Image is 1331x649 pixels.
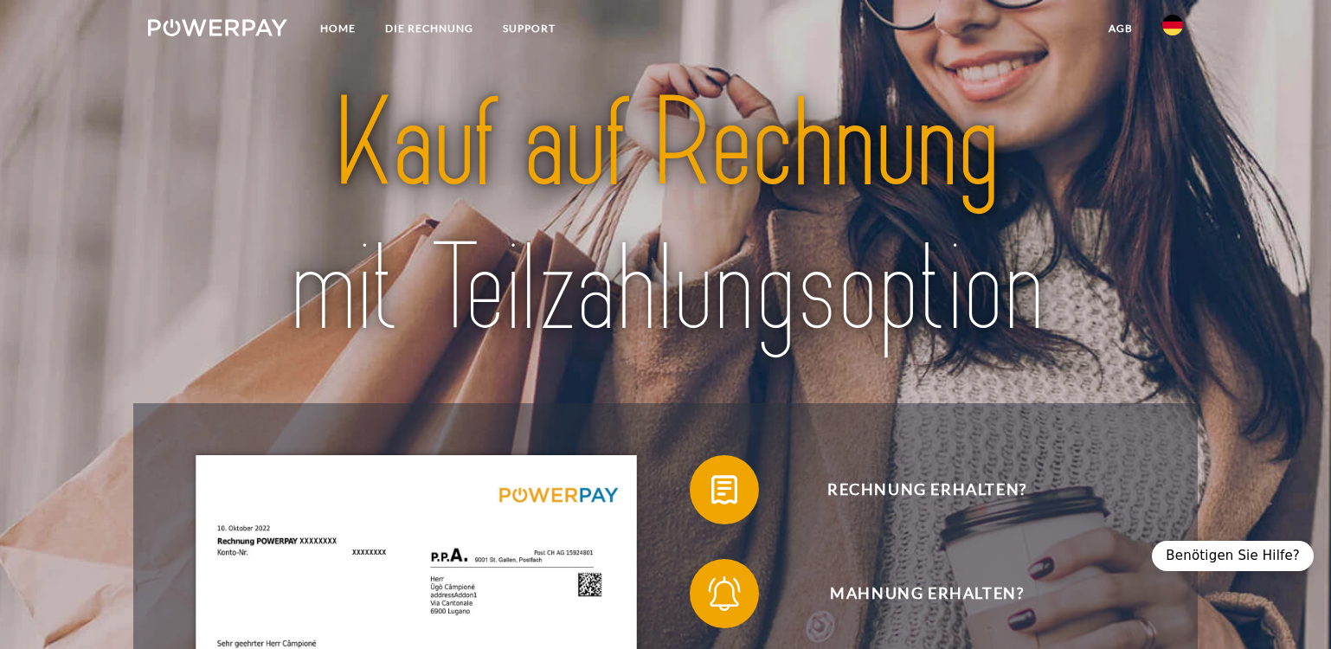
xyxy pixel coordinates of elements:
button: Rechnung erhalten? [690,455,1140,524]
img: qb_bell.svg [703,572,746,615]
img: logo-powerpay-white.svg [148,19,287,36]
img: title-powerpay_de.svg [199,65,1133,369]
button: Mahnung erhalten? [690,559,1140,628]
a: SUPPORT [488,13,570,44]
span: Mahnung erhalten? [715,559,1139,628]
a: Home [305,13,370,44]
a: DIE RECHNUNG [370,13,488,44]
span: Rechnung erhalten? [715,455,1139,524]
img: qb_bill.svg [703,468,746,511]
a: agb [1094,13,1148,44]
div: Benötigen Sie Hilfe? [1152,541,1314,571]
img: de [1162,15,1183,35]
